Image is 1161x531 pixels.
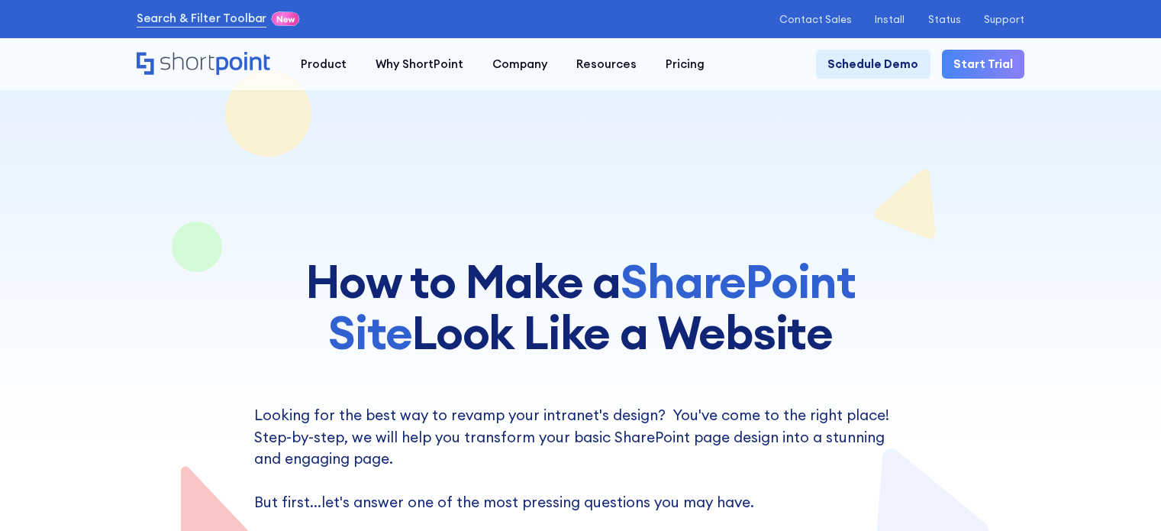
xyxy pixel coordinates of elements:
[942,50,1024,79] a: Start Trial
[137,52,272,77] a: Home
[576,56,637,73] div: Resources
[928,14,961,25] a: Status
[651,50,719,79] a: Pricing
[361,50,478,79] a: Why ShortPoint
[1085,458,1161,531] iframe: Chat Widget
[478,50,562,79] a: Company
[816,50,930,79] a: Schedule Demo
[875,14,905,25] a: Install
[666,56,705,73] div: Pricing
[232,256,929,358] h1: How to Make a Look Like a Website
[562,50,651,79] a: Resources
[376,56,463,73] div: Why ShortPoint
[301,56,347,73] div: Product
[137,10,267,28] a: Search & Filter Toolbar
[492,56,547,73] div: Company
[984,14,1024,25] a: Support
[254,404,908,513] p: Looking for the best way to revamp your intranet's design? You've come to the right place! Step-b...
[286,50,361,79] a: Product
[779,14,852,25] a: Contact Sales
[328,251,856,361] span: SharePoint Site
